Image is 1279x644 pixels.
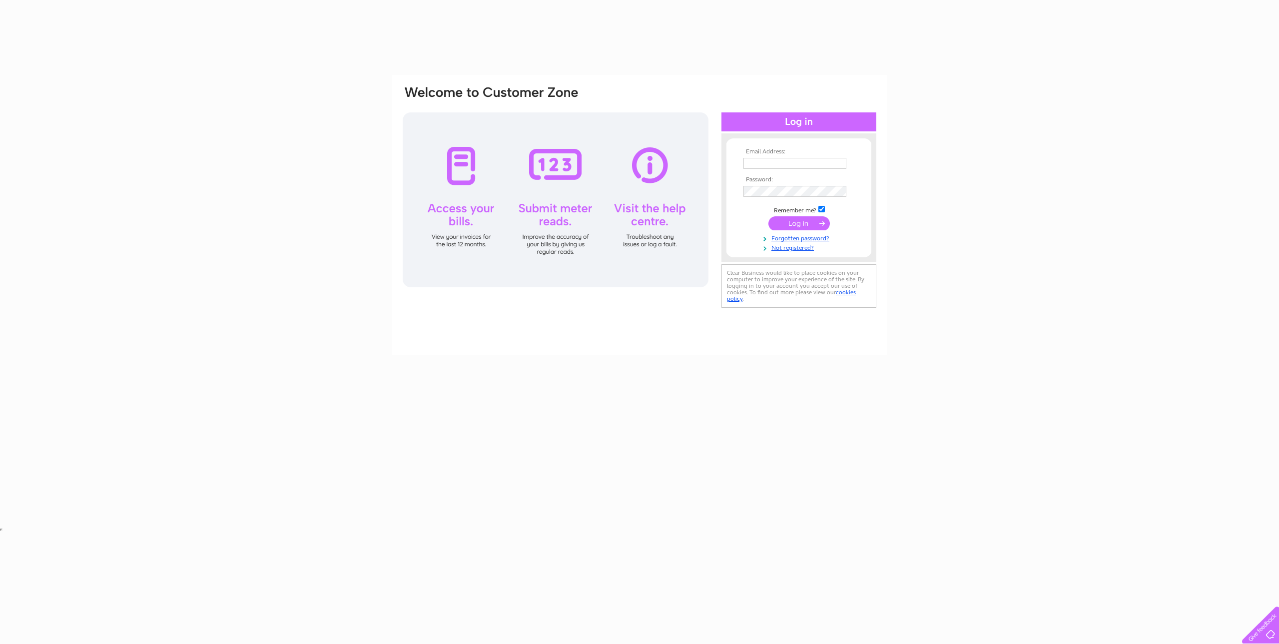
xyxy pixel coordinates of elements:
input: Submit [768,216,830,230]
a: cookies policy [727,289,856,302]
th: Password: [741,176,857,183]
a: Forgotten password? [743,233,857,242]
a: Not registered? [743,242,857,252]
td: Remember me? [741,204,857,214]
div: Clear Business would like to place cookies on your computer to improve your experience of the sit... [721,264,876,308]
th: Email Address: [741,148,857,155]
